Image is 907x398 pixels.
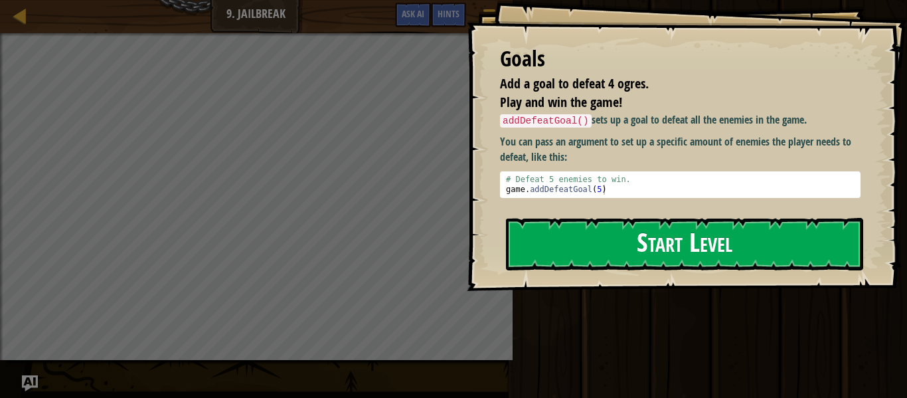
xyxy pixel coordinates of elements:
li: Play and win the game! [483,93,857,112]
button: Ask AI [395,3,431,27]
p: You can pass an argument to set up a specific amount of enemies the player needs to defeat, like ... [500,134,861,165]
button: Start Level [506,218,863,270]
p: sets up a goal to defeat all the enemies in the game. [500,112,861,128]
div: Goals [500,44,861,74]
li: Add a goal to defeat 4 ogres. [483,74,857,94]
button: Ask AI [22,375,38,391]
span: Hints [438,7,459,20]
code: addDefeatGoal() [500,114,592,128]
span: Play and win the game! [500,93,622,111]
span: Ask AI [402,7,424,20]
span: Add a goal to defeat 4 ogres. [500,74,649,92]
